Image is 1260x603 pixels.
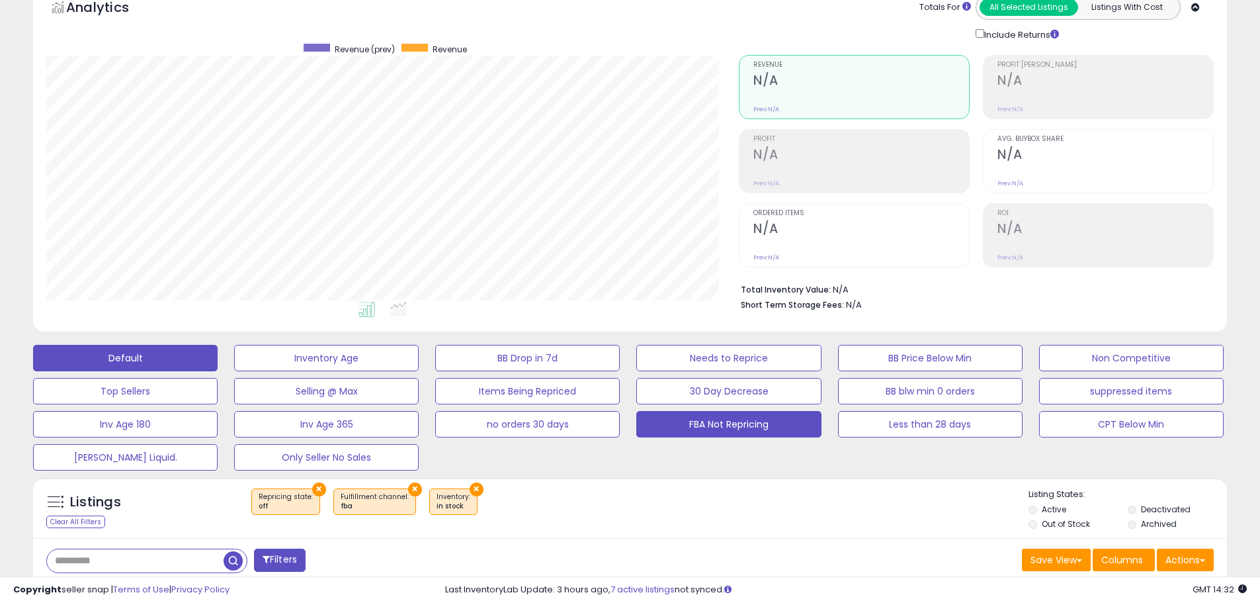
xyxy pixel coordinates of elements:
div: seller snap | | [13,584,230,596]
button: Inv Age 365 [234,411,419,438]
h2: N/A [997,147,1213,165]
button: no orders 30 days [435,411,620,438]
button: [PERSON_NAME] Liquid. [33,444,218,471]
h2: N/A [753,73,969,91]
p: Listing States: [1029,488,1227,501]
div: Last InventoryLab Update: 3 hours ago, not synced. [445,584,1247,596]
span: 2025-10-7 14:32 GMT [1193,583,1247,596]
span: N/A [846,299,862,311]
span: Revenue [753,62,969,69]
b: Total Inventory Value: [741,284,831,295]
h2: N/A [753,147,969,165]
h2: N/A [997,73,1213,91]
button: Filters [254,549,306,572]
small: Prev: N/A [997,105,1023,113]
span: ROI [997,210,1213,217]
button: Needs to Reprice [636,345,821,371]
div: off [259,502,313,511]
button: Inventory Age [234,345,419,371]
span: Fulfillment channel : [341,492,409,512]
button: Non Competitive [1039,345,1224,371]
button: Items Being Repriced [435,378,620,404]
button: CPT Below Min [1039,411,1224,438]
span: Profit [753,136,969,143]
button: BB blw min 0 orders [838,378,1023,404]
div: Include Returns [966,26,1075,42]
label: Active [1042,504,1066,515]
b: Short Term Storage Fees: [741,299,844,310]
li: N/A [741,281,1204,297]
button: Default [33,345,218,371]
span: Avg. Buybox Share [997,136,1213,143]
button: Inv Age 180 [33,411,218,438]
button: FBA Not Repricing [636,411,821,438]
small: Prev: N/A [997,179,1023,187]
button: 30 Day Decrease [636,378,821,404]
small: Prev: N/A [753,179,779,187]
button: Less than 28 days [838,411,1023,438]
button: × [312,483,326,496]
span: Inventory : [437,492,470,512]
button: suppressed items [1039,378,1224,404]
button: BB Price Below Min [838,345,1023,371]
span: Revenue [433,44,467,55]
small: Prev: N/A [753,105,779,113]
button: × [408,483,422,496]
button: Top Sellers [33,378,218,404]
button: Only Seller No Sales [234,444,419,471]
a: 7 active listings [610,583,675,596]
h2: N/A [753,221,969,239]
div: fba [341,502,409,511]
small: Prev: N/A [753,254,779,261]
a: Privacy Policy [171,583,230,596]
div: Clear All Filters [46,516,105,528]
span: Columns [1101,553,1143,567]
h2: N/A [997,221,1213,239]
label: Deactivated [1141,504,1191,515]
span: Ordered Items [753,210,969,217]
button: Columns [1093,549,1155,571]
button: Actions [1157,549,1214,571]
button: × [470,483,483,496]
h5: Listings [70,493,121,512]
span: Repricing state : [259,492,313,512]
label: Archived [1141,518,1177,530]
a: Terms of Use [113,583,169,596]
button: BB Drop in 7d [435,345,620,371]
div: Totals For [919,1,971,14]
button: Selling @ Max [234,378,419,404]
strong: Copyright [13,583,62,596]
div: in stock [437,502,470,511]
small: Prev: N/A [997,254,1023,261]
label: Out of Stock [1042,518,1090,530]
span: Profit [PERSON_NAME] [997,62,1213,69]
span: Revenue (prev) [335,44,395,55]
button: Save View [1022,549,1091,571]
